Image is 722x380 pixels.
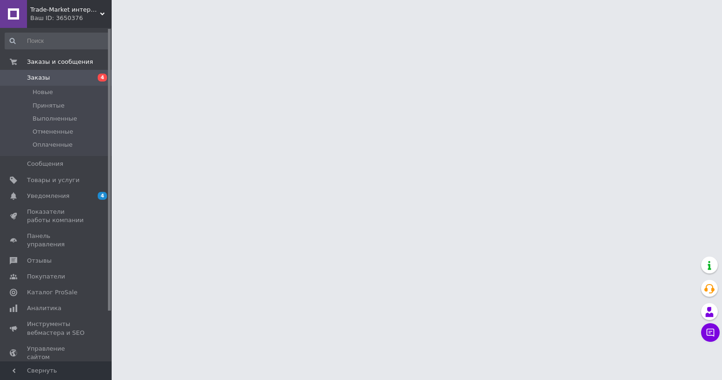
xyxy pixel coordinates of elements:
[33,102,65,110] span: Принятые
[27,208,86,224] span: Показатели работы компании
[98,74,107,81] span: 4
[701,323,720,342] button: Чат с покупателем
[33,141,73,149] span: Оплаченные
[27,272,65,281] span: Покупатели
[27,304,61,312] span: Аналитика
[30,6,100,14] span: Trade-Market интернет магазин СИЗ
[27,320,86,337] span: Инструменты вебмастера и SEO
[5,33,109,49] input: Поиск
[98,192,107,200] span: 4
[27,160,63,168] span: Сообщения
[27,257,52,265] span: Отзывы
[33,128,73,136] span: Отмененные
[27,288,77,297] span: Каталог ProSale
[27,58,93,66] span: Заказы и сообщения
[33,115,77,123] span: Выполненные
[27,192,69,200] span: Уведомления
[27,345,86,361] span: Управление сайтом
[27,176,80,184] span: Товары и услуги
[27,74,50,82] span: Заказы
[27,232,86,249] span: Панель управления
[33,88,53,96] span: Новые
[30,14,112,22] div: Ваш ID: 3650376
